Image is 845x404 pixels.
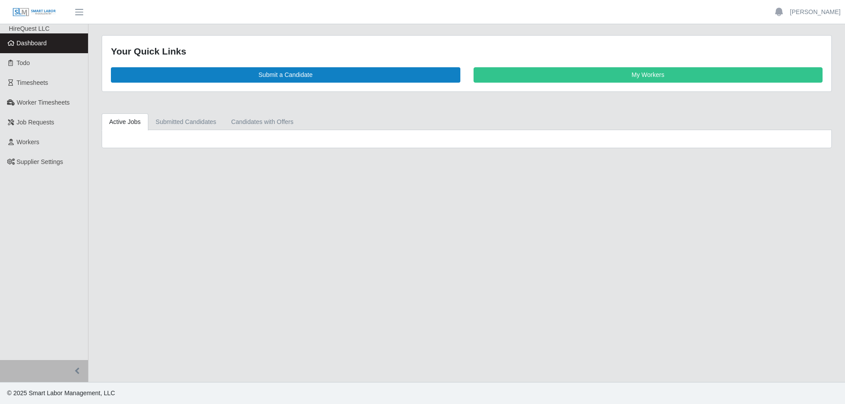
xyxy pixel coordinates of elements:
span: HireQuest LLC [9,25,50,32]
a: My Workers [474,67,823,83]
span: Timesheets [17,79,48,86]
a: Submitted Candidates [148,113,224,131]
a: Submit a Candidate [111,67,460,83]
span: Todo [17,59,30,66]
img: SLM Logo [12,7,56,17]
span: © 2025 Smart Labor Management, LLC [7,389,115,397]
a: [PERSON_NAME] [790,7,841,17]
span: Dashboard [17,40,47,47]
a: Active Jobs [102,113,148,131]
span: Workers [17,138,40,146]
span: Job Requests [17,119,55,126]
div: Your Quick Links [111,44,823,58]
span: Worker Timesheets [17,99,70,106]
a: Candidates with Offers [224,113,301,131]
span: Supplier Settings [17,158,63,165]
